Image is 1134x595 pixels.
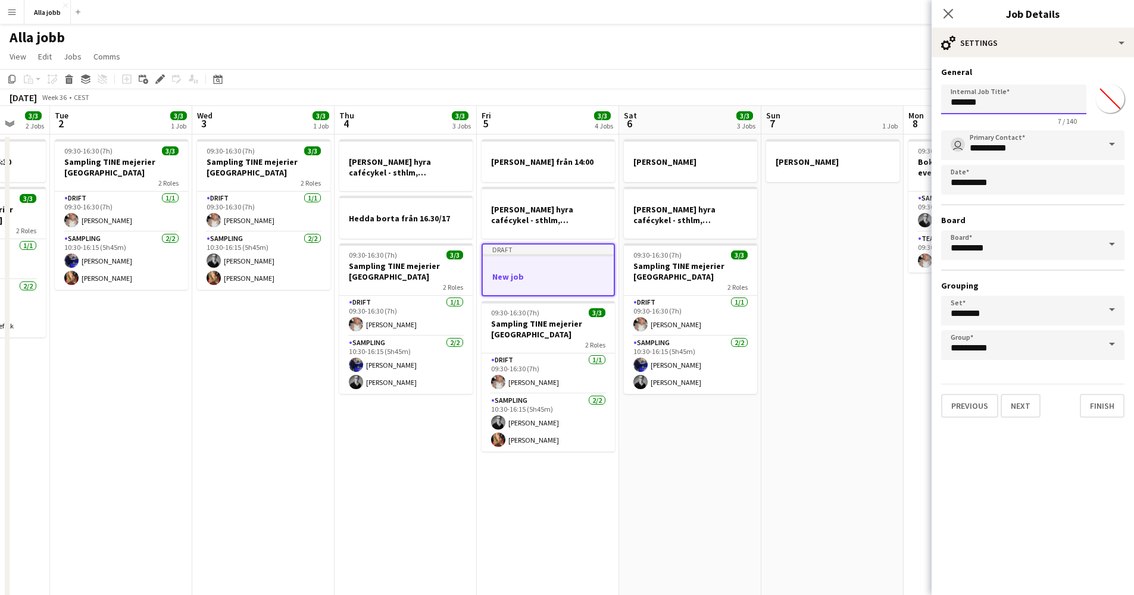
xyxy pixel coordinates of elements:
[59,49,86,64] a: Jobs
[736,111,753,120] span: 3/3
[339,196,473,239] app-job-card: Hedda borta från 16.30/17
[907,117,924,130] span: 8
[766,156,899,167] h3: [PERSON_NAME]
[908,110,924,121] span: Mon
[339,261,473,282] h3: Sampling TINE mejerier [GEOGRAPHIC_DATA]
[482,156,615,167] h3: [PERSON_NAME] från 14:00
[93,51,120,62] span: Comms
[766,110,780,121] span: Sun
[10,29,65,46] h1: Alla jobb
[24,1,71,24] button: Alla jobb
[197,156,330,178] h3: Sampling TINE mejerier [GEOGRAPHIC_DATA]
[1001,394,1041,418] button: Next
[908,232,1042,273] app-card-role: Team Leader1/109:30-15:30 (6h)[PERSON_NAME]
[766,139,899,182] app-job-card: [PERSON_NAME]
[16,226,36,235] span: 2 Roles
[39,93,69,102] span: Week 36
[1080,394,1124,418] button: Finish
[633,250,682,259] span: 09:30-16:30 (7h)
[64,146,113,155] span: 09:30-16:30 (7h)
[443,283,463,292] span: 2 Roles
[585,340,605,349] span: 2 Roles
[589,308,605,317] span: 3/3
[1048,117,1086,126] span: 7 / 140
[304,146,321,155] span: 3/3
[727,283,748,292] span: 2 Roles
[339,243,473,394] app-job-card: 09:30-16:30 (7h)3/3Sampling TINE mejerier [GEOGRAPHIC_DATA]2 RolesDrift1/109:30-16:30 (7h)[PERSON...
[339,156,473,178] h3: [PERSON_NAME] hyra cafécykel - sthlm, [GEOGRAPHIC_DATA], cph
[624,296,757,336] app-card-role: Drift1/109:30-16:30 (7h)[PERSON_NAME]
[622,117,637,130] span: 6
[339,213,473,224] h3: Hedda borta från 16.30/17
[162,146,179,155] span: 3/3
[482,204,615,226] h3: [PERSON_NAME] hyra cafécykel - sthlm, [GEOGRAPHIC_DATA], cph
[55,232,188,290] app-card-role: Sampling2/210:30-16:15 (5h45m)[PERSON_NAME][PERSON_NAME]
[197,110,213,121] span: Wed
[452,121,471,130] div: 3 Jobs
[313,121,329,130] div: 1 Job
[624,187,757,239] app-job-card: [PERSON_NAME] hyra cafécykel - sthlm, [GEOGRAPHIC_DATA], cph
[482,301,615,452] app-job-card: 09:30-16:30 (7h)3/3Sampling TINE mejerier [GEOGRAPHIC_DATA]2 RolesDrift1/109:30-16:30 (7h)[PERSON...
[452,111,468,120] span: 3/3
[55,192,188,232] app-card-role: Drift1/109:30-16:30 (7h)[PERSON_NAME]
[197,139,330,290] div: 09:30-16:30 (7h)3/3Sampling TINE mejerier [GEOGRAPHIC_DATA]2 RolesDrift1/109:30-16:30 (7h)[PERSON...
[55,110,68,121] span: Tue
[313,111,329,120] span: 3/3
[89,49,125,64] a: Comms
[941,280,1124,291] h3: Grouping
[482,243,615,296] app-job-card: DraftNew job
[339,296,473,336] app-card-role: Drift1/109:30-16:30 (7h)[PERSON_NAME]
[482,394,615,452] app-card-role: Sampling2/210:30-16:15 (5h45m)[PERSON_NAME][PERSON_NAME]
[594,111,611,120] span: 3/3
[882,121,898,130] div: 1 Job
[5,49,31,64] a: View
[197,192,330,232] app-card-role: Drift1/109:30-16:30 (7h)[PERSON_NAME]
[195,117,213,130] span: 3
[624,204,757,226] h3: [PERSON_NAME] hyra cafécykel - sthlm, [GEOGRAPHIC_DATA], cph
[908,139,1042,273] div: 09:30-15:30 (6h)2/2Bokus turné med eventmoppe2 RolesSampling1/109:30-15:30 (6h)[PERSON_NAME]Team ...
[349,250,397,259] span: 09:30-16:30 (7h)
[197,232,330,290] app-card-role: Sampling2/210:30-16:15 (5h45m)[PERSON_NAME][PERSON_NAME]
[491,308,539,317] span: 09:30-16:30 (7h)
[207,146,255,155] span: 09:30-16:30 (7h)
[482,353,615,394] app-card-role: Drift1/109:30-16:30 (7h)[PERSON_NAME]
[483,271,614,282] h3: New job
[26,121,44,130] div: 2 Jobs
[170,111,187,120] span: 3/3
[482,139,615,182] app-job-card: [PERSON_NAME] från 14:00
[624,110,637,121] span: Sat
[55,156,188,178] h3: Sampling TINE mejerier [GEOGRAPHIC_DATA]
[908,192,1042,232] app-card-role: Sampling1/109:30-15:30 (6h)[PERSON_NAME]
[624,336,757,394] app-card-role: Sampling2/210:30-16:15 (5h45m)[PERSON_NAME][PERSON_NAME]
[20,194,36,203] span: 3/3
[624,139,757,182] app-job-card: [PERSON_NAME]
[624,156,757,167] h3: [PERSON_NAME]
[339,336,473,394] app-card-role: Sampling2/210:30-16:15 (5h45m)[PERSON_NAME][PERSON_NAME]
[339,110,354,121] span: Thu
[55,139,188,290] app-job-card: 09:30-16:30 (7h)3/3Sampling TINE mejerier [GEOGRAPHIC_DATA]2 RolesDrift1/109:30-16:30 (7h)[PERSON...
[595,121,613,130] div: 4 Jobs
[53,117,68,130] span: 2
[737,121,755,130] div: 3 Jobs
[918,146,966,155] span: 09:30-15:30 (6h)
[482,110,491,121] span: Fri
[482,187,615,239] app-job-card: [PERSON_NAME] hyra cafécykel - sthlm, [GEOGRAPHIC_DATA], cph
[941,215,1124,226] h3: Board
[941,67,1124,77] h3: General
[480,117,491,130] span: 5
[624,243,757,394] div: 09:30-16:30 (7h)3/3Sampling TINE mejerier [GEOGRAPHIC_DATA]2 RolesDrift1/109:30-16:30 (7h)[PERSON...
[25,111,42,120] span: 3/3
[38,51,52,62] span: Edit
[483,245,614,254] div: Draft
[339,139,473,191] app-job-card: [PERSON_NAME] hyra cafécykel - sthlm, [GEOGRAPHIC_DATA], cph
[338,117,354,130] span: 4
